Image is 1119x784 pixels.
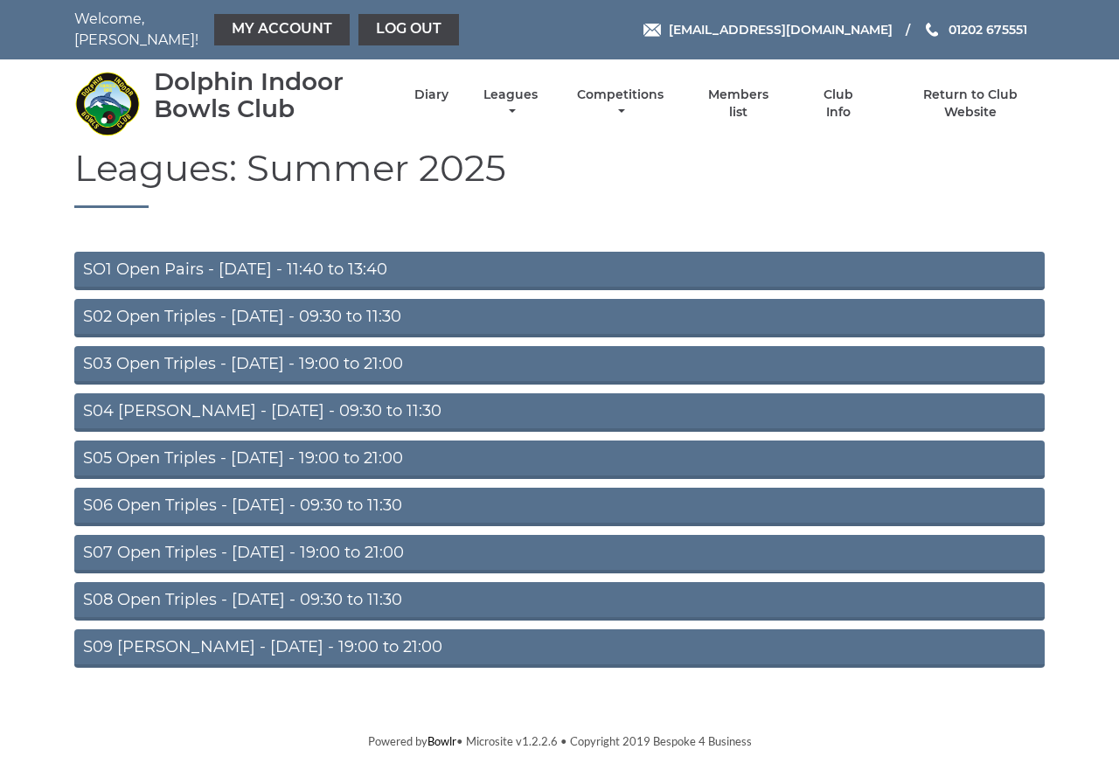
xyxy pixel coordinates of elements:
a: S09 [PERSON_NAME] - [DATE] - 19:00 to 21:00 [74,629,1045,668]
img: Phone us [926,23,938,37]
a: S06 Open Triples - [DATE] - 09:30 to 11:30 [74,488,1045,526]
span: Powered by • Microsite v1.2.2.6 • Copyright 2019 Bespoke 4 Business [368,734,752,748]
a: S02 Open Triples - [DATE] - 09:30 to 11:30 [74,299,1045,337]
a: Return to Club Website [897,87,1045,121]
nav: Welcome, [PERSON_NAME]! [74,9,463,51]
a: S08 Open Triples - [DATE] - 09:30 to 11:30 [74,582,1045,621]
a: S07 Open Triples - [DATE] - 19:00 to 21:00 [74,535,1045,573]
a: Phone us 01202 675551 [923,20,1027,39]
a: My Account [214,14,350,45]
img: Dolphin Indoor Bowls Club [74,71,140,136]
a: S04 [PERSON_NAME] - [DATE] - 09:30 to 11:30 [74,393,1045,432]
a: Diary [414,87,448,103]
h1: Leagues: Summer 2025 [74,148,1045,208]
a: Log out [358,14,459,45]
a: Email [EMAIL_ADDRESS][DOMAIN_NAME] [643,20,893,39]
a: Bowlr [427,734,456,748]
img: Email [643,24,661,37]
a: Members list [699,87,779,121]
span: [EMAIL_ADDRESS][DOMAIN_NAME] [669,22,893,38]
a: Competitions [573,87,668,121]
a: Leagues [479,87,542,121]
a: S03 Open Triples - [DATE] - 19:00 to 21:00 [74,346,1045,385]
a: SO1 Open Pairs - [DATE] - 11:40 to 13:40 [74,252,1045,290]
div: Dolphin Indoor Bowls Club [154,68,384,122]
a: Club Info [810,87,866,121]
span: 01202 675551 [949,22,1027,38]
a: S05 Open Triples - [DATE] - 19:00 to 21:00 [74,441,1045,479]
